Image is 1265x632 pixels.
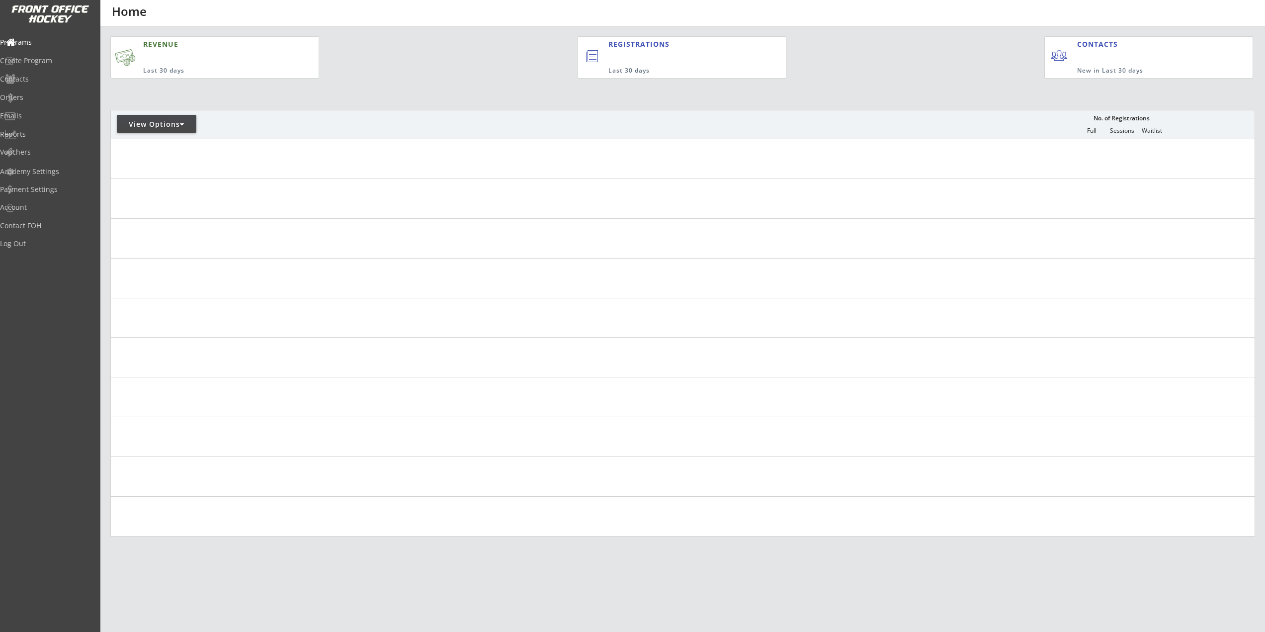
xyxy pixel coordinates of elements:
[1077,67,1206,75] div: New in Last 30 days
[608,67,745,75] div: Last 30 days
[143,67,270,75] div: Last 30 days
[143,39,270,49] div: REVENUE
[608,39,740,49] div: REGISTRATIONS
[1137,127,1167,134] div: Waitlist
[1077,39,1122,49] div: CONTACTS
[1091,115,1152,122] div: No. of Registrations
[117,119,196,129] div: View Options
[1077,127,1106,134] div: Full
[1107,127,1137,134] div: Sessions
